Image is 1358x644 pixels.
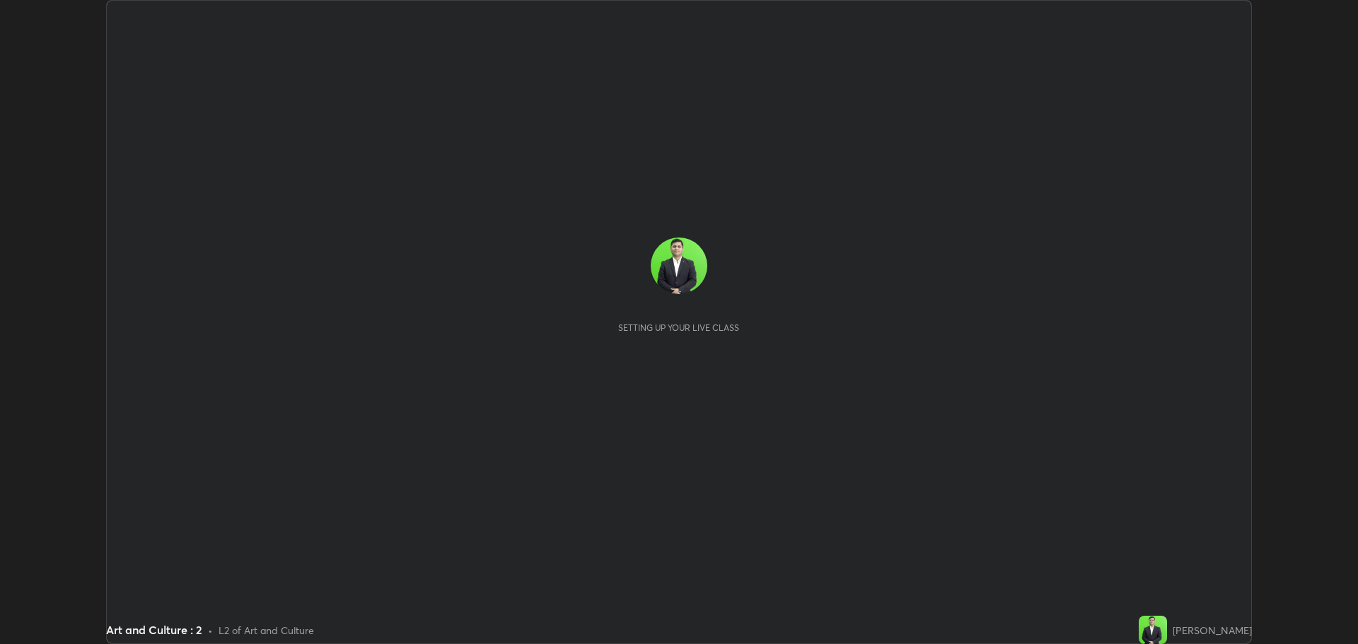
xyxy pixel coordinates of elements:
[219,623,314,638] div: L2 of Art and Culture
[106,621,202,638] div: Art and Culture : 2
[1139,616,1167,644] img: 9b86760d42ff43e7bdd1dc4360e85cfa.jpg
[618,322,739,333] div: Setting up your live class
[208,623,213,638] div: •
[1173,623,1252,638] div: [PERSON_NAME]
[651,238,707,294] img: 9b86760d42ff43e7bdd1dc4360e85cfa.jpg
